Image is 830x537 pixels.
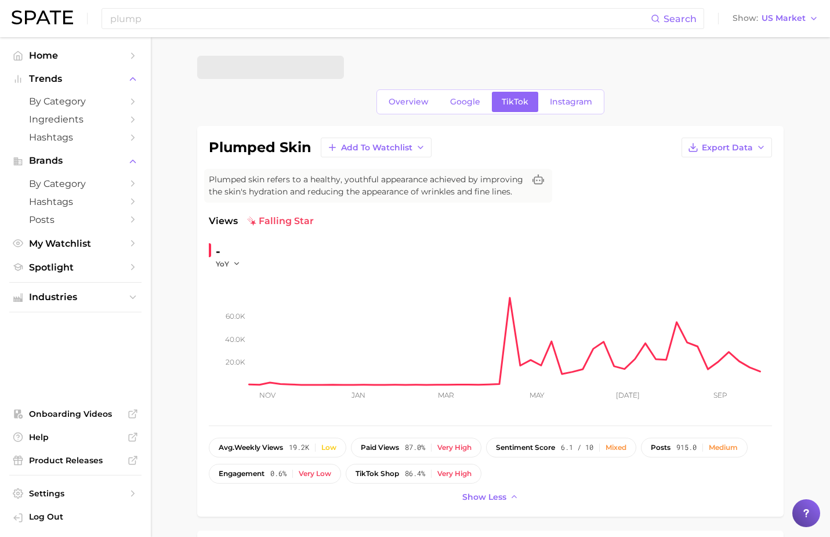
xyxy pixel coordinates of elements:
[29,409,122,419] span: Onboarding Videos
[321,138,432,157] button: Add to Watchlist
[437,444,472,452] div: Very high
[29,262,122,273] span: Spotlight
[216,259,241,269] button: YoY
[29,132,122,143] span: Hashtags
[109,9,651,28] input: Search here for a brand, industry, or ingredient
[9,452,142,469] a: Product Releases
[321,444,336,452] div: Low
[459,489,522,505] button: Show less
[733,15,758,21] span: Show
[29,114,122,125] span: Ingredients
[361,444,399,452] span: paid views
[29,511,132,522] span: Log Out
[9,508,142,528] a: Log out. Currently logged in with e-mail emily.frye@galderma.com.
[219,443,234,452] abbr: average
[29,74,122,84] span: Trends
[219,470,264,478] span: engagement
[682,138,772,157] button: Export Data
[713,391,727,399] tspan: Sep
[219,444,283,452] span: weekly views
[29,178,122,189] span: by Category
[351,438,481,457] button: paid views87.0%Very high
[709,444,738,452] div: Medium
[9,46,142,64] a: Home
[561,444,593,452] span: 6.1 / 10
[462,492,506,502] span: Show less
[9,175,142,193] a: by Category
[209,464,341,484] button: engagement0.6%Very low
[226,358,245,366] tspan: 20.0k
[351,391,365,399] tspan: Jan
[356,470,399,478] span: TikTok shop
[270,470,287,478] span: 0.6%
[216,259,229,269] span: YoY
[289,444,309,452] span: 19.2k
[209,174,524,198] span: Plumped skin refers to a healthy, youthful appearance achieved by improving the skin's hydration ...
[702,143,753,153] span: Export Data
[29,96,122,107] span: by Category
[486,438,636,457] button: sentiment score6.1 / 10Mixed
[29,238,122,249] span: My Watchlist
[29,156,122,166] span: Brands
[29,455,122,466] span: Product Releases
[492,92,538,112] a: TikTok
[438,391,454,399] tspan: Mar
[9,258,142,276] a: Spotlight
[259,391,276,399] tspan: Nov
[651,444,670,452] span: posts
[9,428,142,446] a: Help
[450,97,480,107] span: Google
[676,444,697,452] span: 915.0
[346,464,481,484] button: TikTok shop86.4%Very high
[437,470,472,478] div: Very high
[9,235,142,253] a: My Watchlist
[389,97,429,107] span: Overview
[496,444,555,452] span: sentiment score
[341,143,412,153] span: Add to Watchlist
[29,50,122,61] span: Home
[29,488,122,499] span: Settings
[440,92,490,112] a: Google
[664,13,697,24] span: Search
[209,438,346,457] button: avg.weekly views19.2kLow
[730,11,821,26] button: ShowUS Market
[379,92,438,112] a: Overview
[502,97,528,107] span: TikTok
[9,211,142,229] a: Posts
[762,15,806,21] span: US Market
[209,214,238,228] span: Views
[9,128,142,146] a: Hashtags
[209,140,311,154] h1: plumped skin
[29,432,122,442] span: Help
[225,334,245,343] tspan: 40.0k
[216,242,248,261] div: -
[9,152,142,170] button: Brands
[247,214,314,228] span: falling star
[29,214,122,225] span: Posts
[9,110,142,128] a: Ingredients
[641,438,748,457] button: posts915.0Medium
[9,405,142,423] a: Onboarding Videos
[29,292,122,302] span: Industries
[247,217,256,226] img: falling star
[9,70,142,88] button: Trends
[29,196,122,207] span: Hashtags
[405,444,425,452] span: 87.0%
[226,312,245,320] tspan: 60.0k
[9,289,142,306] button: Industries
[12,10,73,24] img: SPATE
[9,485,142,502] a: Settings
[9,92,142,110] a: by Category
[550,97,592,107] span: Instagram
[299,470,331,478] div: Very low
[405,470,425,478] span: 86.4%
[606,444,626,452] div: Mixed
[9,193,142,211] a: Hashtags
[530,391,545,399] tspan: May
[540,92,602,112] a: Instagram
[616,391,640,399] tspan: [DATE]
